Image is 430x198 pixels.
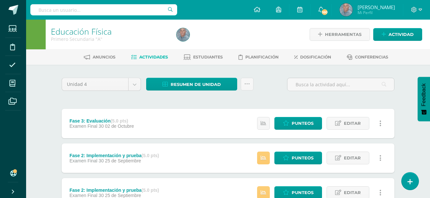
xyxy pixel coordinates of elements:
[84,52,115,62] a: Anuncios
[373,28,422,41] a: Actividad
[142,188,159,193] strong: (5.0 pts)
[69,193,104,198] span: Examen Final 30
[111,118,128,124] strong: (5.0 pts)
[69,158,104,163] span: Examen Final 30
[93,55,115,59] span: Anuncios
[287,78,394,91] input: Busca la actividad aquí...
[292,117,314,129] span: Punteos
[355,55,388,59] span: Conferencias
[347,52,388,62] a: Conferencias
[292,152,314,164] span: Punteos
[67,78,123,91] span: Unidad 4
[105,193,141,198] span: 25 de Septiembre
[105,124,134,129] span: 02 de Octubre
[69,124,104,129] span: Examen Final 30
[358,4,395,10] span: [PERSON_NAME]
[142,153,159,158] strong: (5.0 pts)
[146,78,237,91] a: Resumen de unidad
[105,158,141,163] span: 25 de Septiembre
[69,118,134,124] div: Fase 3: Evaluación
[177,28,190,41] img: a6ce8af29634765990d80362e84911a9.png
[421,83,427,106] span: Feedback
[131,52,168,62] a: Actividades
[340,3,353,16] img: a6ce8af29634765990d80362e84911a9.png
[30,4,177,15] input: Busca un usuario...
[418,77,430,121] button: Feedback - Mostrar encuesta
[325,28,361,41] span: Herramientas
[51,26,112,37] a: Educación Física
[51,27,169,36] h1: Educación Física
[245,55,279,59] span: Planificación
[274,152,322,164] a: Punteos
[69,188,159,193] div: Fase 2: Implementación y prueba
[238,52,279,62] a: Planificación
[274,117,322,130] a: Punteos
[310,28,370,41] a: Herramientas
[344,152,361,164] span: Editar
[193,55,223,59] span: Estudiantes
[171,78,221,91] span: Resumen de unidad
[358,10,395,15] span: Mi Perfil
[344,117,361,129] span: Editar
[69,153,159,158] div: Fase 2: Implementación y prueba
[389,28,414,41] span: Actividad
[300,55,331,59] span: Dosificación
[294,52,331,62] a: Dosificación
[139,55,168,59] span: Actividades
[321,8,328,16] span: 160
[62,78,141,91] a: Unidad 4
[51,36,169,42] div: Primero Secundaria 'A'
[184,52,223,62] a: Estudiantes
